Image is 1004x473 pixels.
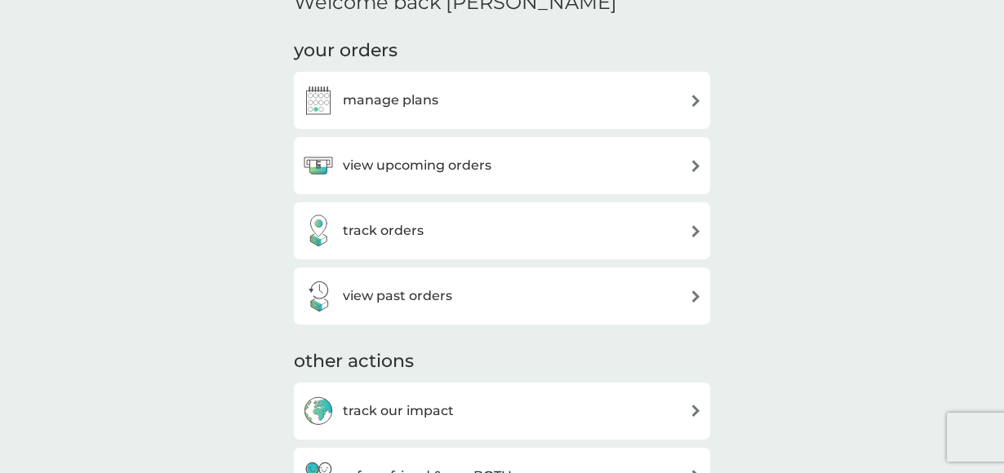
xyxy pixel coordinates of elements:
h3: track our impact [343,400,454,422]
img: arrow right [690,290,702,303]
h3: view past orders [343,285,452,307]
h3: your orders [294,38,398,64]
h3: manage plans [343,90,438,111]
img: arrow right [690,404,702,417]
img: arrow right [690,95,702,107]
h3: track orders [343,220,424,241]
img: arrow right [690,160,702,172]
h3: other actions [294,349,414,374]
img: arrow right [690,225,702,237]
h3: view upcoming orders [343,155,491,176]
